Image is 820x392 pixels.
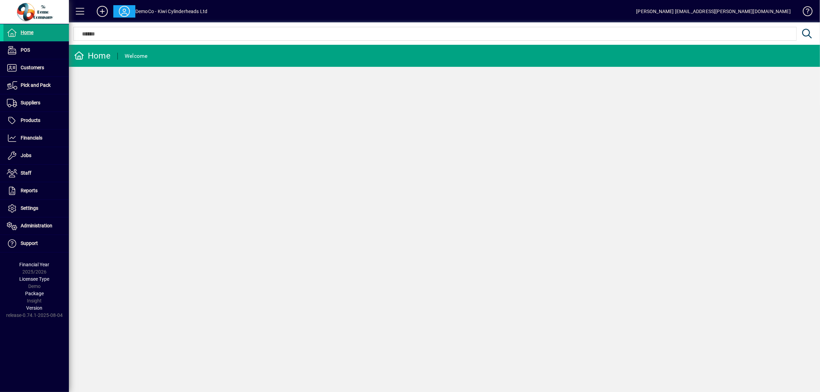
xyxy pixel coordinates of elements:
span: Logout [125,206,140,213]
a: Suppliers [3,94,69,112]
a: Financials [3,130,69,147]
button: [PERSON_NAME] Family Trust [122,167,310,179]
span: Staff [21,170,31,176]
div: Demo Co - Shape Commercial [DATE] KR [144,142,310,154]
span: Pick and Pack [21,82,51,88]
div: Central Landscapes Waiheke - EVAL - AN [144,92,310,105]
span: Financial Year [20,262,50,267]
a: Administration [3,217,69,235]
button: Demo Co - Shape Commercial [DATE] KR [122,142,310,154]
div: Home [74,50,111,61]
div: The Demo Co [DATE] - [PERSON_NAME] Accounting [144,80,310,92]
button: The Demo Co [DATE] - [PERSON_NAME] Accounting [122,80,310,92]
span: Reports [21,188,38,193]
span: POS [21,47,30,53]
a: Reports [3,182,69,199]
div: Central Landscapes [PERSON_NAME][GEOGRAPHIC_DATA] - EVAL - AN [144,130,310,142]
div: Colonial Bacon [144,105,310,117]
span: Jobs [21,153,31,158]
a: Settings [3,200,69,217]
a: Knowledge Base [798,1,811,24]
span: Financials [21,135,42,141]
button: Logout [122,203,310,215]
a: Products [3,112,69,129]
a: Customers [3,59,69,76]
div: [PERSON_NAME] [EMAIL_ADDRESS][PERSON_NAME][DOMAIN_NAME] [636,6,791,17]
span: Reg [PERSON_NAME] [152,29,198,36]
a: Support [3,235,69,252]
span: Suppliers [21,100,40,105]
span: Administration [21,223,52,228]
button: [PERSON_NAME] - EVAL -AN [122,117,310,130]
button: Central Landscapes [PERSON_NAME][GEOGRAPHIC_DATA] - EVAL - AN [122,130,310,142]
a: Reg [PERSON_NAME] [149,26,310,38]
div: [PERSON_NAME] - EVAL -AN [144,117,310,130]
button: PTL Trading Trust [122,154,310,167]
span: Support [21,240,38,246]
div: PTL Trading Trust [144,154,310,167]
button: Profile [113,5,135,18]
button: Central Landscapes Waiheke - EVAL - AN [122,92,310,105]
a: Jobs [3,147,69,164]
span: Package [25,291,44,296]
button: DemoCo - Kiwi Cylinderheads Ltd [149,38,310,51]
span: Settings [21,205,38,211]
span: Licensee Type [20,276,50,282]
a: Staff [3,165,69,182]
span: Products [21,117,40,123]
button: Stretch Wrap Limited [122,68,310,80]
div: DemoCo - Kiwi Cylinderheads Ltd [135,6,207,17]
button: Add [91,5,113,18]
button: Colonial Bacon [122,105,310,117]
a: POS [3,42,69,59]
span: Version [27,305,43,311]
div: Golden Gate Foods Limited [144,179,310,192]
span: Home [21,30,33,35]
div: DemoCo - Kiwi Cylinderheads Ltd [172,38,310,51]
a: Pick and Pack [3,77,69,94]
div: Stretch Wrap Limited [144,68,310,80]
button: Golden Gate Foods Limited [122,179,310,192]
span: Customers [21,65,44,70]
a: Profile [122,35,149,47]
div: [PERSON_NAME] Family Trust [144,167,310,179]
